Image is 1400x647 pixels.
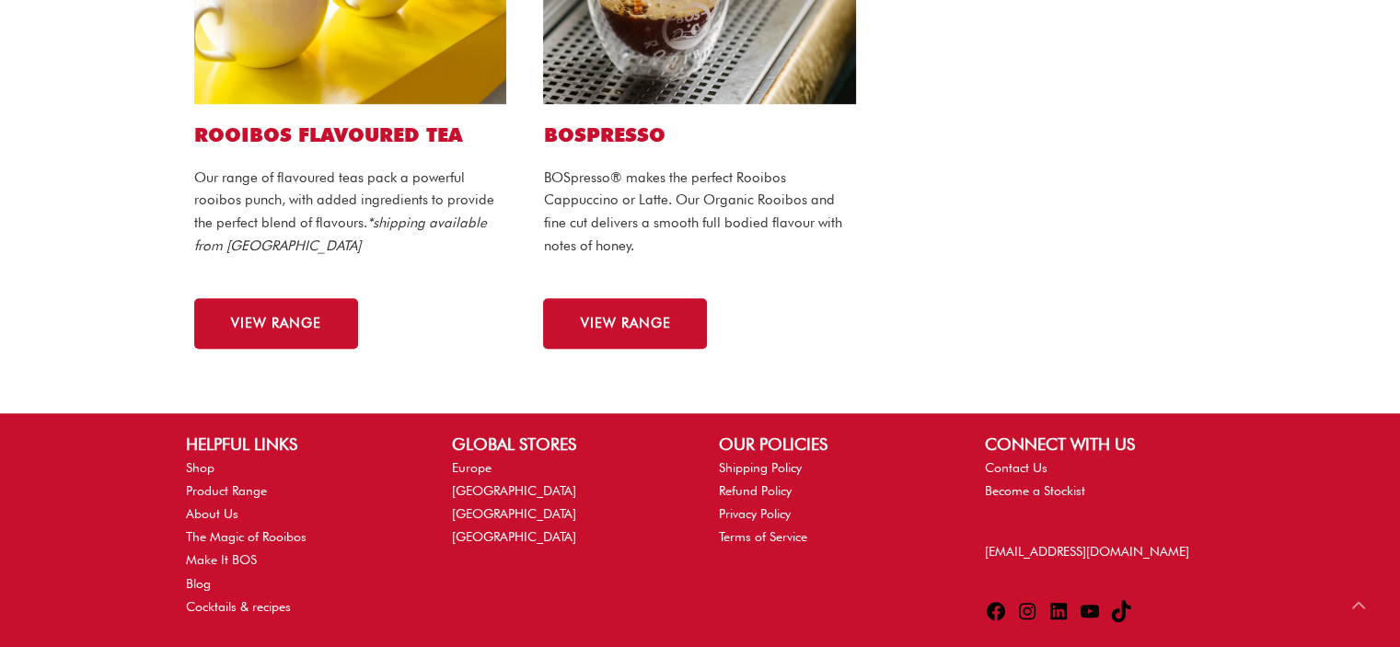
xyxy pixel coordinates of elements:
[719,506,791,521] a: Privacy Policy
[985,460,1047,475] a: Contact Us
[543,298,707,349] a: VIEW RANGE
[186,552,257,567] a: Make It BOS
[452,460,492,475] a: Europe
[194,298,358,349] a: VIEW RANGE
[985,432,1214,456] h2: CONNECT WITH US
[985,483,1085,498] a: Become a Stockist
[186,576,211,591] a: Blog
[452,506,576,521] a: [GEOGRAPHIC_DATA]
[580,317,670,330] span: VIEW RANGE
[186,456,415,618] nav: HELPFUL LINKS
[543,167,856,258] p: BOSpresso® makes the perfect Rooibos Cappuccino or Latte. Our Organic Rooibos and fine cut delive...
[452,483,576,498] a: [GEOGRAPHIC_DATA]
[186,506,238,521] a: About Us
[452,456,681,549] nav: GLOBAL STORES
[194,214,487,254] em: *shipping available from [GEOGRAPHIC_DATA]
[985,544,1189,559] a: [EMAIL_ADDRESS][DOMAIN_NAME]
[543,122,856,147] h2: BOSPRESSO
[186,599,291,614] a: Cocktails & recipes
[985,456,1214,503] nav: CONNECT WITH US
[719,432,948,456] h2: OUR POLICIES
[719,456,948,549] nav: OUR POLICIES
[194,169,494,254] span: Our range of flavoured teas pack a powerful rooibos punch, with added ingredients to provide the ...
[719,483,792,498] a: Refund Policy
[231,317,321,330] span: VIEW RANGE
[719,460,802,475] a: Shipping Policy
[452,529,576,544] a: [GEOGRAPHIC_DATA]
[194,122,507,147] h2: ROOIBOS FLAVOURED TEA
[452,432,681,456] h2: GLOBAL STORES
[186,529,307,544] a: The Magic of Rooibos
[186,432,415,456] h2: HELPFUL LINKS
[186,460,214,475] a: Shop
[719,529,807,544] a: Terms of Service
[186,483,267,498] a: Product Range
